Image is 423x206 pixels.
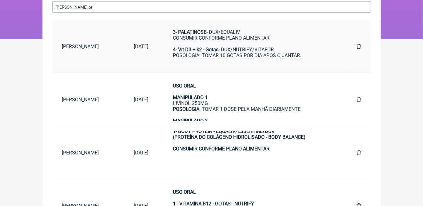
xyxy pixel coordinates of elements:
[163,78,342,121] a: USO ORALMANIPULADO 1LIVINOL 250MGPOSOLOGIA: TOMAR 1 DOSE PELA MANHÃ DIARIAMENTEMANIPULADO 2CLOCK ...
[52,39,124,54] a: [PERSON_NAME]
[124,39,158,54] a: [DATE]
[52,1,371,13] input: Paciente ou conteúdo da fórmula
[52,92,124,107] a: [PERSON_NAME]
[163,25,342,68] a: MAGNÉSIO BISGLICINATO 200mgMAGNÉSIO TREONATO 150MGL carnitina 500mgMetilfolato 3mgNAC 300MGPosolo...
[173,47,218,52] strong: 4- Vit D3 + k2 - Gotas
[163,131,342,174] a: USO ORAL1- BODY PROTEIN - EQUALIV/ESSENTIAL/DUX(PROTEÍNA DO COLÁGENO HIDROLISADO - BODY BALANCE)C...
[173,64,332,76] div: ㅤ
[173,117,305,152] strong: USO ORAL 1- BODY PROTEIN - EQUALIV/ESSENTIAL/DUX (PROTEÍNA DO COLÁGENO HIDROLISADO - BODY BALANCE...
[173,106,199,112] strong: POSOLOGIA
[124,145,158,161] a: [DATE]
[173,83,332,153] div: LIVINOL 250MG : TOMAR 1 DOSE PELA MANHÃ DIARIAMENTE CLOCK 200MG BERBERINA 150MG FASEOLAMINA 200MG...
[173,118,208,124] strong: MANIPULADO 2
[124,92,158,107] a: [DATE]
[173,83,208,100] strong: USO ORAL MANIPULADO 1
[173,29,206,35] strong: 3- PALATINOSE
[52,145,124,161] a: [PERSON_NAME]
